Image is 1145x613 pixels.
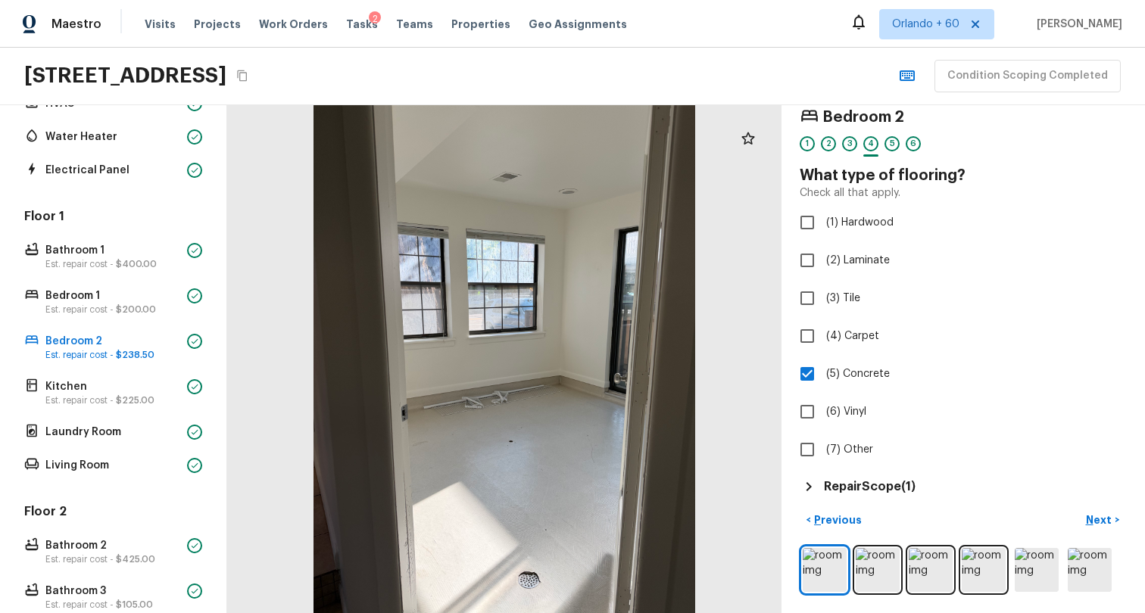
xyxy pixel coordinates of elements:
span: (2) Laminate [826,253,890,268]
span: (5) Concrete [826,366,890,381]
h4: Bedroom 2 [822,107,904,127]
span: $200.00 [116,305,156,314]
p: Bathroom 2 [45,538,181,553]
span: (3) Tile [826,291,860,306]
p: Check all that apply. [800,185,900,201]
button: <Previous [800,508,868,533]
h5: Floor 1 [21,208,205,228]
h2: [STREET_ADDRESS] [24,62,226,89]
span: (7) Other [826,442,873,457]
span: $400.00 [116,260,157,269]
span: Teams [396,17,433,32]
p: Living Room [45,458,181,473]
h5: Repair Scope ( 1 ) [824,478,916,495]
div: 2 [369,11,381,26]
span: Tasks [346,19,378,30]
img: room img [1015,548,1059,592]
span: Orlando + 60 [892,17,959,32]
img: room img [1068,548,1112,592]
p: Est. repair cost - [45,303,181,316]
p: Est. repair cost - [45,553,181,565]
h5: Floor 2 [21,503,205,523]
span: $425.00 [116,555,155,564]
span: $225.00 [116,396,154,405]
span: Geo Assignments [529,17,627,32]
span: $238.50 [116,350,154,359]
div: 2 [821,136,836,151]
img: room img [803,548,847,592]
div: 1 [800,136,815,151]
img: room img [909,548,953,592]
span: Properties [451,17,510,32]
span: (1) Hardwood [826,215,894,230]
p: Est. repair cost - [45,394,181,406]
div: 3 [842,136,857,151]
div: 5 [884,136,900,151]
p: Previous [811,512,862,527]
p: Est. repair cost - [45,599,181,611]
div: 4 [863,136,878,151]
span: (4) Carpet [826,328,879,344]
p: Kitchen [45,379,181,394]
span: [PERSON_NAME] [1031,17,1122,32]
p: Water Heater [45,129,181,145]
p: Bedroom 1 [45,288,181,303]
p: Next [1086,512,1115,527]
p: Laundry Room [45,425,181,440]
p: Est. repair cost - [45,258,181,270]
span: Visits [145,17,176,32]
p: Bathroom 3 [45,583,181,599]
span: Maestro [51,17,101,32]
div: 6 [906,136,921,151]
span: (6) Vinyl [826,404,866,419]
button: Copy Address [232,66,252,86]
p: Est. repair cost - [45,349,181,361]
h4: What type of flooring? [800,166,1127,185]
span: Projects [194,17,241,32]
img: room img [856,548,900,592]
span: $105.00 [116,600,153,609]
button: Next> [1078,508,1127,533]
span: Work Orders [259,17,328,32]
img: room img [962,548,1006,592]
p: Bedroom 2 [45,334,181,349]
p: Bathroom 1 [45,243,181,258]
p: Electrical Panel [45,163,181,178]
